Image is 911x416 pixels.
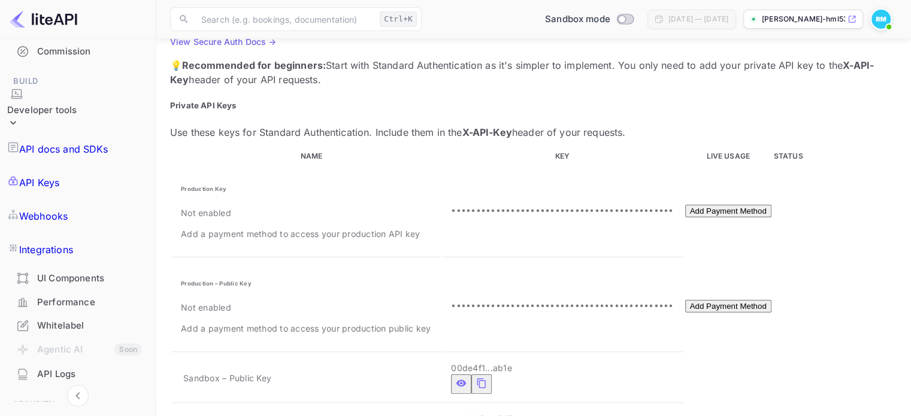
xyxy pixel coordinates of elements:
p: API docs and SDKs [19,142,108,156]
strong: X-API-Key [170,59,874,86]
th: KEY [441,150,683,162]
p: [PERSON_NAME]-hml53.n... [762,14,845,25]
div: Whitelabel [37,319,142,333]
th: STATUS [773,150,815,162]
div: Developer tools [7,88,77,133]
strong: X-API-Key [462,126,512,138]
th: NAME [171,150,440,162]
span: Sandbox – Public Key [183,373,271,383]
div: Commission [7,40,148,63]
a: Performance [7,291,148,313]
span: 00de4f1...ab1e [451,363,512,373]
div: Switch to Production mode [540,13,638,26]
div: Not enabled [181,207,431,219]
a: API Logs [7,363,148,385]
a: Commission [7,40,148,62]
a: Integrations [7,233,148,266]
h6: Production Key [181,185,431,193]
p: Add a payment method to access your production public key [181,322,431,335]
button: Collapse navigation [67,385,89,406]
p: Add a payment method to access your production API key [181,227,431,240]
strong: Recommended for beginners: [182,59,326,71]
div: Commission [37,45,142,59]
img: LiteAPI logo [10,10,77,29]
div: Ctrl+K [380,11,417,27]
button: Add Payment Method [685,300,771,312]
div: Whitelabel [7,314,148,338]
a: UI Components [7,267,148,289]
a: Add Payment Method [685,204,771,216]
div: [DATE] — [DATE] [668,14,728,25]
div: Not enabled [181,301,431,314]
a: View Secure Auth Docs → [170,37,276,47]
div: UI Components [7,267,148,290]
div: Performance [37,296,142,309]
p: Use these keys for Standard Authentication. Include them in the header of your requests. [170,125,897,139]
span: Security [7,398,148,411]
input: Search (e.g. bookings, documentation) [194,7,375,31]
p: ••••••••••••••••••••••••••••••••••••••••••••• [451,299,673,311]
button: Add Payment Method [685,205,771,217]
div: API Logs [37,368,142,381]
div: Performance [7,291,148,314]
span: Build [7,75,148,88]
p: Integrations [19,242,73,257]
h5: Private API Keys [170,100,897,112]
img: Ritisha Mathur [871,10,891,29]
div: API Logs [7,363,148,386]
a: Webhooks [7,199,148,233]
h6: Production – Public Key [181,280,431,288]
a: Add Payment Method [685,299,771,311]
div: Developer tools [7,104,77,117]
div: UI Components [37,272,142,286]
span: Sandbox mode [545,13,610,26]
th: LIVE USAGE [685,150,772,162]
a: Whitelabel [7,314,148,336]
a: API docs and SDKs [7,132,148,166]
p: Webhooks [19,209,68,223]
a: API Keys [7,166,148,199]
p: API Keys [19,175,59,190]
p: ••••••••••••••••••••••••••••••••••••••••••••• [451,204,673,216]
p: 💡 Start with Standard Authentication as it's simpler to implement. You only need to add your priv... [170,58,897,87]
